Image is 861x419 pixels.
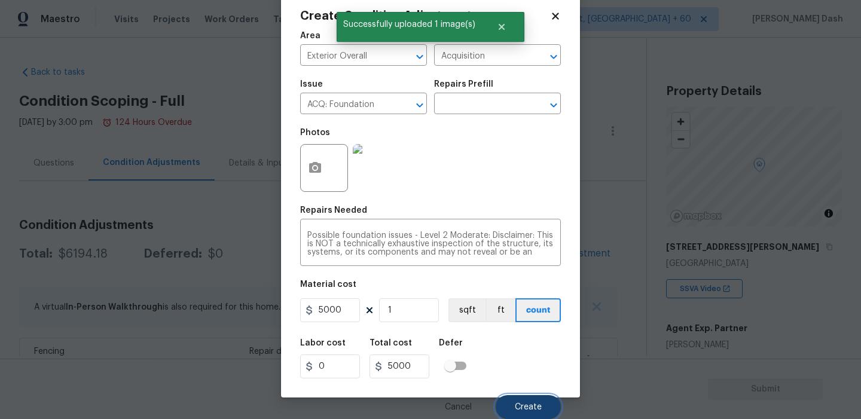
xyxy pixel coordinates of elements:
[300,129,330,137] h5: Photos
[434,80,493,88] h5: Repairs Prefill
[300,80,323,88] h5: Issue
[545,48,562,65] button: Open
[300,206,367,215] h5: Repairs Needed
[307,231,554,256] textarea: Possible foundation issues - Level 2 Moderate: Disclaimer: This is NOT a technically exhaustive i...
[300,32,320,40] h5: Area
[370,339,412,347] h5: Total cost
[515,298,561,322] button: count
[411,48,428,65] button: Open
[515,403,542,412] span: Create
[448,298,486,322] button: sqft
[411,97,428,114] button: Open
[445,403,472,412] span: Cancel
[300,280,356,289] h5: Material cost
[482,15,521,39] button: Close
[439,339,463,347] h5: Defer
[486,298,515,322] button: ft
[496,395,561,419] button: Create
[545,97,562,114] button: Open
[300,10,550,22] h2: Create Condition Adjustment
[426,395,491,419] button: Cancel
[300,339,346,347] h5: Labor cost
[337,12,482,37] span: Successfully uploaded 1 image(s)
